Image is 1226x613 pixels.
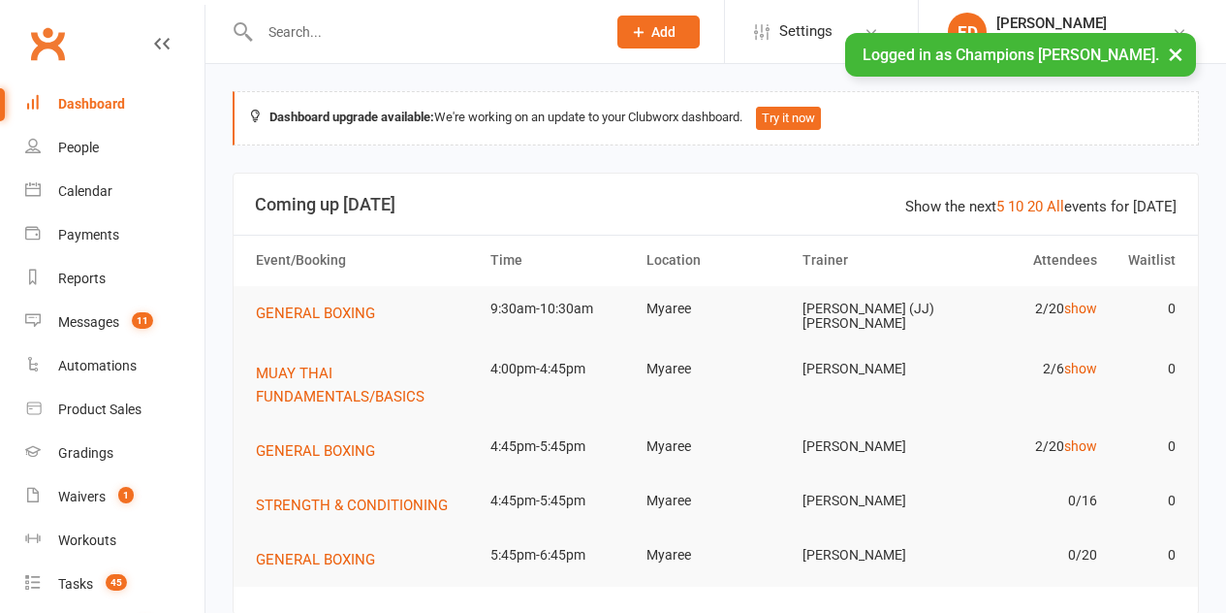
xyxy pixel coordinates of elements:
[996,198,1004,215] a: 5
[25,257,204,301] a: Reports
[794,236,950,285] th: Trainer
[255,195,1177,214] h3: Coming up [DATE]
[482,346,638,392] td: 4:00pm-4:45pm
[58,532,116,548] div: Workouts
[25,475,204,519] a: Waivers 1
[58,402,141,417] div: Product Sales
[269,110,434,124] strong: Dashboard upgrade available:
[638,532,794,578] td: Myaree
[25,170,204,213] a: Calendar
[58,358,137,373] div: Automations
[638,286,794,332] td: Myaree
[482,478,638,524] td: 4:45pm-5:45pm
[233,91,1199,145] div: We're working on an update to your Clubworx dashboard.
[794,346,950,392] td: [PERSON_NAME]
[482,236,638,285] th: Time
[638,424,794,469] td: Myaree
[25,344,204,388] a: Automations
[756,107,821,130] button: Try it now
[58,576,93,592] div: Tasks
[1047,198,1064,215] a: All
[1027,198,1043,215] a: 20
[256,442,375,460] span: GENERAL BOXING
[58,445,113,461] div: Gradings
[256,439,389,463] button: GENERAL BOXING
[256,494,461,517] button: STRENGTH & CONDITIONING
[256,365,424,405] span: MUAY THAI FUNDAMENTALS/BASICS
[863,46,1159,64] span: Logged in as Champions [PERSON_NAME].
[256,305,375,322] span: GENERAL BOXING
[794,286,950,347] td: [PERSON_NAME] (JJ) [PERSON_NAME]
[25,432,204,475] a: Gradings
[950,478,1106,524] td: 0/16
[482,532,638,578] td: 5:45pm-6:45pm
[106,574,127,591] span: 45
[950,286,1106,332] td: 2/20
[58,314,119,330] div: Messages
[794,478,950,524] td: [PERSON_NAME]
[1064,301,1097,316] a: show
[256,497,448,514] span: STRENGTH & CONDITIONING
[25,563,204,606] a: Tasks 45
[58,140,99,155] div: People
[132,312,153,329] span: 11
[638,478,794,524] td: Myaree
[25,388,204,432] a: Product Sales
[948,13,987,51] div: ED
[950,424,1106,469] td: 2/20
[58,227,119,242] div: Payments
[25,519,204,563] a: Workouts
[58,183,112,199] div: Calendar
[256,362,473,408] button: MUAY THAI FUNDAMENTALS/BASICS
[996,15,1172,32] div: [PERSON_NAME]
[1064,438,1097,454] a: show
[779,10,833,53] span: Settings
[794,424,950,469] td: [PERSON_NAME]
[118,487,134,503] span: 1
[23,19,72,68] a: Clubworx
[482,424,638,469] td: 4:45pm-5:45pm
[905,195,1177,218] div: Show the next events for [DATE]
[58,489,106,504] div: Waivers
[651,24,676,40] span: Add
[1106,424,1184,469] td: 0
[1106,478,1184,524] td: 0
[256,302,389,325] button: GENERAL BOXING
[1158,33,1193,75] button: ×
[25,213,204,257] a: Payments
[950,236,1106,285] th: Attendees
[482,286,638,332] td: 9:30am-10:30am
[247,236,482,285] th: Event/Booking
[1106,346,1184,392] td: 0
[1008,198,1023,215] a: 10
[996,32,1172,49] div: Champions [PERSON_NAME]
[256,551,375,568] span: GENERAL BOXING
[25,301,204,344] a: Messages 11
[1064,361,1097,376] a: show
[256,548,389,571] button: GENERAL BOXING
[1106,532,1184,578] td: 0
[617,16,700,48] button: Add
[58,271,106,286] div: Reports
[58,96,125,112] div: Dashboard
[950,532,1106,578] td: 0/20
[950,346,1106,392] td: 2/6
[638,346,794,392] td: Myaree
[25,82,204,126] a: Dashboard
[1106,236,1184,285] th: Waitlist
[638,236,794,285] th: Location
[254,18,592,46] input: Search...
[25,126,204,170] a: People
[1106,286,1184,332] td: 0
[794,532,950,578] td: [PERSON_NAME]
